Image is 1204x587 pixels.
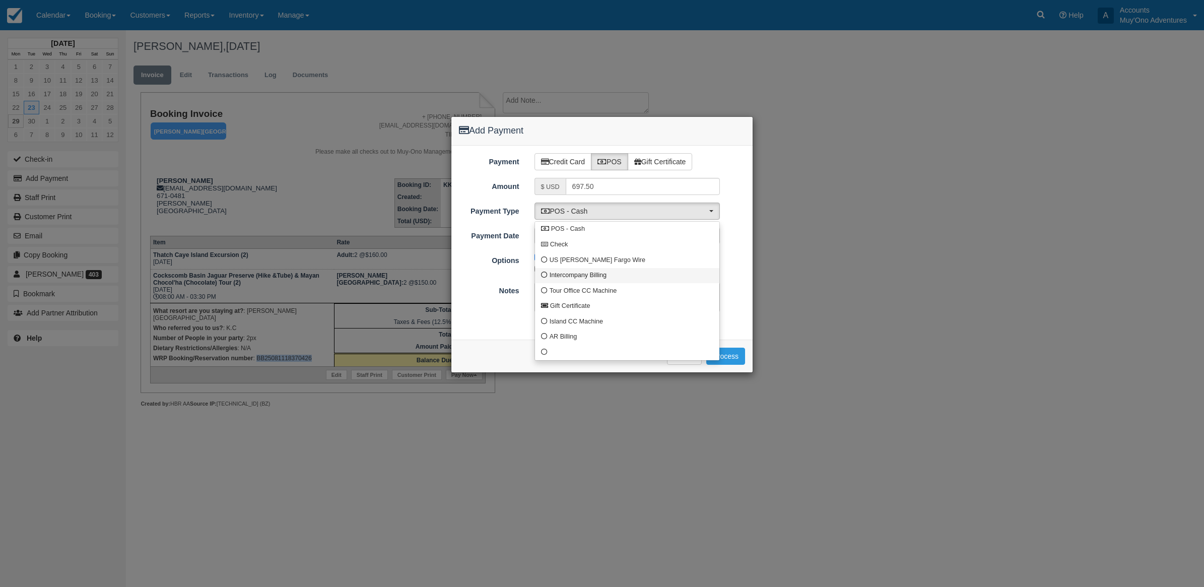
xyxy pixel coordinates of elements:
span: AR Billing [550,333,577,342]
h4: Add Payment [459,124,745,138]
label: Gift Certificate [628,153,693,170]
span: US [PERSON_NAME] Fargo Wire [550,256,645,265]
span: Intercompany Billing [550,271,607,280]
button: POS - Cash [534,203,720,220]
span: Island CC Machine [550,317,603,327]
label: Amount [451,178,527,192]
label: Payment [451,153,527,167]
label: Credit Card [534,153,592,170]
label: Payment Type [451,203,527,217]
input: Valid amount required. [566,178,720,195]
span: POS - Cash [551,225,585,234]
span: POS - Cash [541,206,707,216]
label: Notes [451,282,527,296]
label: Payment Date [451,227,527,241]
span: Gift Certificate [550,302,590,311]
label: POS [591,153,628,170]
button: Process [706,348,745,365]
span: Tour Office CC Machine [550,287,617,296]
span: Check [550,240,568,249]
label: Options [451,252,527,266]
small: $ USD [541,183,560,190]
